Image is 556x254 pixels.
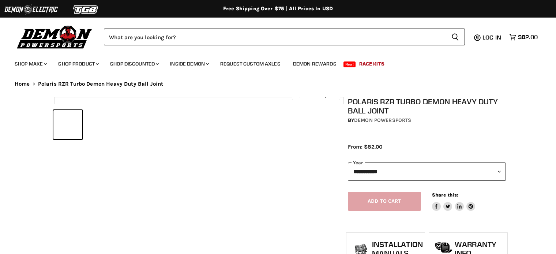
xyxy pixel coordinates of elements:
a: Log in [479,34,506,41]
select: year [348,163,506,180]
a: Shop Product [53,56,103,71]
form: Product [104,29,465,45]
aside: Share this: [432,192,476,211]
span: New! [343,61,356,67]
a: Shop Discounted [105,56,163,71]
span: From: $82.00 [348,143,382,150]
span: Polaris RZR Turbo Demon Heavy Duty Ball Joint [38,81,164,87]
ul: Main menu [9,53,536,71]
a: Inside Demon [165,56,213,71]
a: Home [15,81,30,87]
a: $82.00 [506,32,541,42]
a: Demon Powersports [354,117,411,123]
img: warranty-icon.png [435,242,453,253]
span: $82.00 [518,34,538,41]
a: Race Kits [354,56,390,71]
span: Share this: [432,192,458,198]
button: IMAGE thumbnail [84,110,113,139]
div: by [348,116,506,124]
a: Request Custom Axles [215,56,286,71]
h1: Polaris RZR Turbo Demon Heavy Duty Ball Joint [348,97,506,115]
button: IMAGE thumbnail [53,110,82,139]
button: Search [446,29,465,45]
span: Click to expand [296,92,336,98]
span: Log in [482,34,501,41]
a: Shop Make [9,56,51,71]
input: Search [104,29,446,45]
img: Demon Powersports [15,24,95,50]
img: Demon Electric Logo 2 [4,3,59,16]
img: TGB Logo 2 [59,3,113,16]
a: Demon Rewards [288,56,342,71]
